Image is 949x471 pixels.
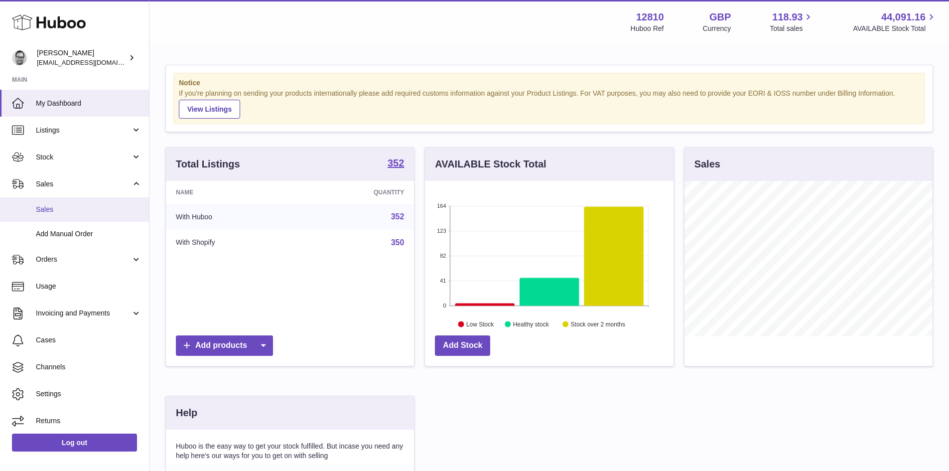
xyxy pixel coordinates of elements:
text: 123 [437,228,446,234]
div: Currency [703,24,731,33]
span: AVAILABLE Stock Total [853,24,937,33]
span: Invoicing and Payments [36,309,131,318]
a: 118.93 Total sales [770,10,814,33]
h3: Total Listings [176,157,240,171]
span: Total sales [770,24,814,33]
span: 44,091.16 [881,10,926,24]
a: 350 [391,238,405,247]
text: 164 [437,203,446,209]
text: Healthy stock [513,320,549,327]
a: View Listings [179,100,240,119]
div: [PERSON_NAME] [37,48,127,67]
p: Huboo is the easy way to get your stock fulfilled. But incase you need any help here's our ways f... [176,442,404,461]
text: 0 [443,303,446,309]
img: internalAdmin-12810@internal.huboo.com [12,50,27,65]
span: Sales [36,179,131,189]
span: Settings [36,389,141,399]
h3: Sales [694,157,720,171]
span: Add Manual Order [36,229,141,239]
div: Huboo Ref [631,24,664,33]
td: With Shopify [166,230,300,256]
h3: Help [176,406,197,420]
a: 44,091.16 AVAILABLE Stock Total [853,10,937,33]
span: Listings [36,126,131,135]
span: Usage [36,282,141,291]
th: Name [166,181,300,204]
span: My Dashboard [36,99,141,108]
a: Add Stock [435,335,490,356]
a: 352 [391,212,405,221]
span: 118.93 [772,10,803,24]
a: Add products [176,335,273,356]
div: If you're planning on sending your products internationally please add required customs informati... [179,89,920,119]
span: Stock [36,153,131,162]
a: Log out [12,434,137,452]
td: With Huboo [166,204,300,230]
span: Returns [36,416,141,426]
h3: AVAILABLE Stock Total [435,157,546,171]
text: 82 [440,253,446,259]
strong: Notice [179,78,920,88]
strong: 352 [388,158,404,168]
th: Quantity [300,181,414,204]
span: Sales [36,205,141,214]
text: 41 [440,278,446,284]
strong: GBP [709,10,731,24]
strong: 12810 [636,10,664,24]
span: Cases [36,335,141,345]
span: Channels [36,362,141,372]
span: [EMAIL_ADDRESS][DOMAIN_NAME] [37,58,146,66]
a: 352 [388,158,404,170]
text: Low Stock [466,320,494,327]
text: Stock over 2 months [571,320,625,327]
span: Orders [36,255,131,264]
